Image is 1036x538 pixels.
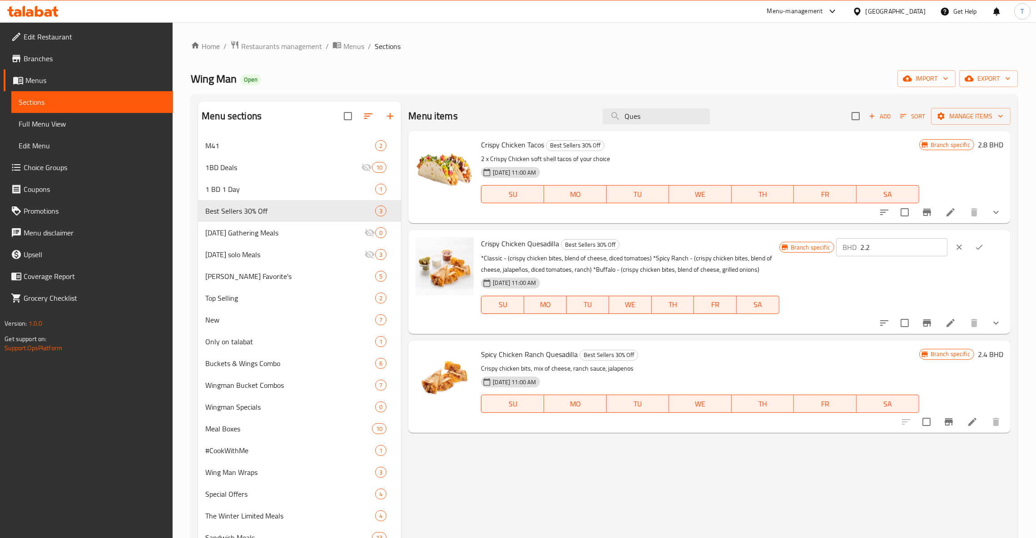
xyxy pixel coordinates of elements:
[610,397,666,411] span: TU
[873,201,895,223] button: sort-choices
[376,316,386,324] span: 7
[548,397,603,411] span: MO
[570,298,606,311] span: TU
[375,358,387,369] div: items
[481,347,578,361] span: Spicy Chicken Ranch Quesadilla
[205,184,375,195] span: 1 BD 1 Day
[205,336,375,347] div: Only on talabat
[489,378,540,386] span: [DATE] 11:00 AM
[372,423,387,434] div: items
[4,265,173,287] a: Coverage Report
[4,244,173,265] a: Upsell
[917,412,936,431] span: Select to update
[607,395,669,413] button: TU
[938,111,1003,122] span: Manage items
[561,239,620,250] div: Best Sellers 30% Off
[949,237,969,257] button: clear
[205,314,375,325] span: New
[735,397,791,411] span: TH
[610,188,666,201] span: TU
[416,237,474,295] img: Crispy Chicken Quesadilla
[794,185,857,203] button: FR
[4,222,173,244] a: Menu disclaimer
[376,381,386,390] span: 7
[205,467,375,478] div: Wing Man Wraps
[963,312,985,334] button: delete
[191,41,220,52] a: Home
[5,318,27,329] span: Version:
[357,105,379,127] span: Sort sections
[375,314,387,325] div: items
[967,73,1011,84] span: export
[732,185,794,203] button: TH
[485,298,520,311] span: SU
[416,348,474,406] img: Spicy Chicken Ranch Quesadilla
[580,350,638,361] div: Best Sellers 30% Off
[24,293,166,303] span: Grocery Checklist
[19,97,166,108] span: Sections
[198,157,401,178] div: 1BD Deals10
[528,298,563,311] span: MO
[897,70,956,87] button: import
[19,140,166,151] span: Edit Menu
[375,271,387,282] div: items
[991,207,1001,218] svg: Show Choices
[4,48,173,69] a: Branches
[205,140,375,151] div: M41
[11,135,173,157] a: Edit Menu
[489,168,540,177] span: [DATE] 11:00 AM
[205,510,375,521] div: The Winter Limited Meals
[375,445,387,456] div: items
[375,184,387,195] div: items
[375,227,387,238] div: items
[372,162,387,173] div: items
[240,74,261,85] div: Open
[655,298,691,311] span: TH
[191,40,1018,52] nav: breadcrumb
[931,108,1011,125] button: Manage items
[945,318,956,328] a: Edit menu item
[916,312,938,334] button: Branch-specific-item
[4,200,173,222] a: Promotions
[24,184,166,195] span: Coupons
[375,467,387,478] div: items
[798,397,853,411] span: FR
[698,298,733,311] span: FR
[376,229,386,237] span: 0
[481,296,524,314] button: SU
[205,162,361,173] span: 1BD Deals
[375,510,387,521] div: items
[198,461,401,483] div: Wing Man Wraps3
[24,31,166,42] span: Edit Restaurant
[205,293,375,303] div: Top Selling
[669,185,732,203] button: WE
[895,203,914,222] span: Select to update
[376,359,386,368] span: 6
[205,423,372,434] div: Meal Boxes
[24,249,166,260] span: Upsell
[205,445,375,456] div: #CookWithMe
[481,138,544,152] span: Crispy Chicken Tacos
[548,188,603,201] span: MO
[376,512,386,520] span: 4
[978,348,1003,361] h6: 2.4 BHD
[900,111,925,122] span: Sort
[737,296,779,314] button: SA
[485,188,540,201] span: SU
[375,140,387,151] div: items
[205,271,375,282] span: [PERSON_NAME] Favorite's
[985,312,1007,334] button: show more
[24,227,166,238] span: Menu disclaimer
[376,142,386,150] span: 2
[561,240,619,250] span: Best Sellers 30% Off
[205,380,375,391] div: Wingman Bucket Combos
[544,185,607,203] button: MO
[740,298,776,311] span: SA
[798,188,853,201] span: FR
[364,227,375,238] svg: Inactive section
[24,162,166,173] span: Choice Groups
[489,279,540,287] span: [DATE] 11:00 AM
[205,271,375,282] div: WOKMAN Favorite's
[375,205,387,216] div: items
